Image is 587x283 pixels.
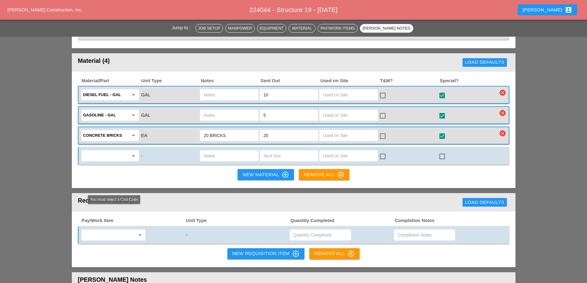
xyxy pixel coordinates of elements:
[78,196,299,208] div: Requisition Items (1)
[465,59,504,66] div: Load Defaults
[260,77,320,84] span: Sent Out
[257,24,286,33] button: Equipment
[204,131,255,140] input: Notes
[130,91,137,99] i: arrow_drop_down
[323,151,374,161] input: Used on Site
[304,171,344,178] div: Remove All
[463,198,507,207] button: Load Defaults
[83,90,128,100] input: Diesel Fuel - GAL
[141,153,143,158] span: -
[141,112,150,118] span: GAL
[394,217,499,224] span: Completion Notes
[291,25,313,31] div: Material
[463,58,507,67] button: Load Defaults
[565,6,572,14] i: account_box
[249,6,337,13] span: 224044 - Structure 19 - [DATE]
[292,250,300,257] i: control_point
[282,171,289,178] i: control_point
[309,248,360,259] button: Remove All
[263,90,314,100] input: Sent Out
[130,132,137,139] i: arrow_drop_down
[83,110,128,120] input: Gasoline - GAL
[263,110,314,120] input: Sent Out
[299,169,349,180] button: Remove All
[204,110,255,120] input: Notes
[293,230,347,240] input: Quantity Completed
[320,77,379,84] span: Used on Site
[290,217,394,224] span: Quantity Completed
[81,217,185,224] span: Pay/Work Item
[238,169,294,180] button: New Material
[227,248,304,259] button: New Requisition Item
[204,151,255,161] input: Notes
[263,131,314,140] input: Sent Out
[232,250,300,257] div: New Requisition Item
[185,217,290,224] span: Unit Type
[323,110,374,120] input: Used on Site
[81,77,141,84] span: Material/Part
[243,171,289,178] div: New Material
[323,90,374,100] input: Used on Site
[465,199,504,206] div: Load Defaults
[83,131,128,140] input: concrete bricks
[360,24,413,33] button: [PERSON_NAME] Notes
[397,230,451,240] input: Completion Notes
[320,25,355,31] div: Pay/Work Items
[499,110,506,116] i: clear
[141,92,150,97] span: GAL
[90,197,138,202] span: You must select a Cost Code
[200,77,260,84] span: Notes
[204,90,255,100] input: Notes
[318,24,357,33] button: Pay/Work Items
[172,25,193,30] span: Jump to :
[78,56,285,69] div: Material (4)
[141,77,200,84] span: Unit Type
[225,24,255,33] button: Manpower
[130,111,137,119] i: arrow_drop_down
[130,152,137,160] i: arrow_drop_down
[379,77,439,84] span: T&M?
[263,151,314,161] input: Sent Out
[518,4,577,15] button: [PERSON_NAME]
[523,6,572,14] div: [PERSON_NAME]
[323,131,374,140] input: Used on Site
[314,250,355,257] div: Remove All
[337,171,344,178] i: highlight_off
[195,24,223,33] button: Job Setup
[198,25,220,31] div: Job Setup
[136,231,144,239] i: arrow_drop_down
[7,7,83,12] a: [PERSON_NAME] Construction, Inc.
[499,90,506,96] i: clear
[347,250,355,257] i: highlight_off
[288,24,316,33] button: Material
[439,77,499,84] span: Special?
[228,25,252,31] div: Manpower
[499,130,506,136] i: clear
[260,25,283,31] div: Equipment
[141,133,147,138] span: EA
[186,232,187,237] span: -
[363,25,410,31] div: [PERSON_NAME] Notes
